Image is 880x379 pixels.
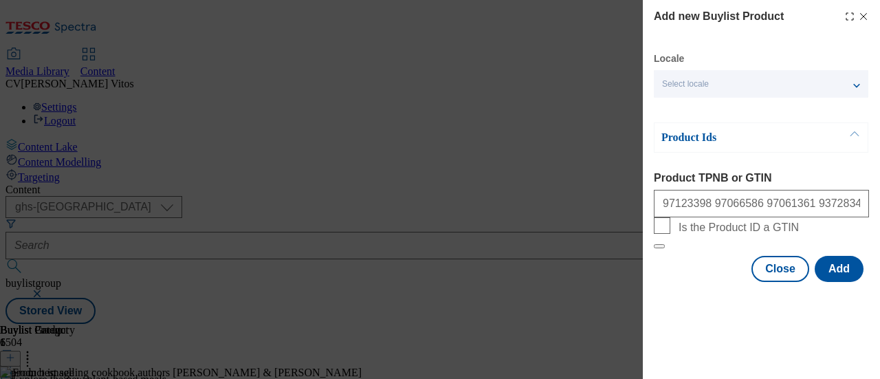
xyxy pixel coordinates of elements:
p: Product Ids [661,131,806,144]
label: Locale [654,55,684,63]
label: Product TPNB or GTIN [654,172,869,184]
button: Select locale [654,70,868,98]
input: Enter 1 or 20 space separated Product TPNB or GTIN [654,190,869,217]
button: Add [815,256,863,282]
button: Close [751,256,809,282]
span: Is the Product ID a GTIN [679,221,799,234]
h4: Add new Buylist Product [654,8,784,25]
span: Select locale [662,79,709,89]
